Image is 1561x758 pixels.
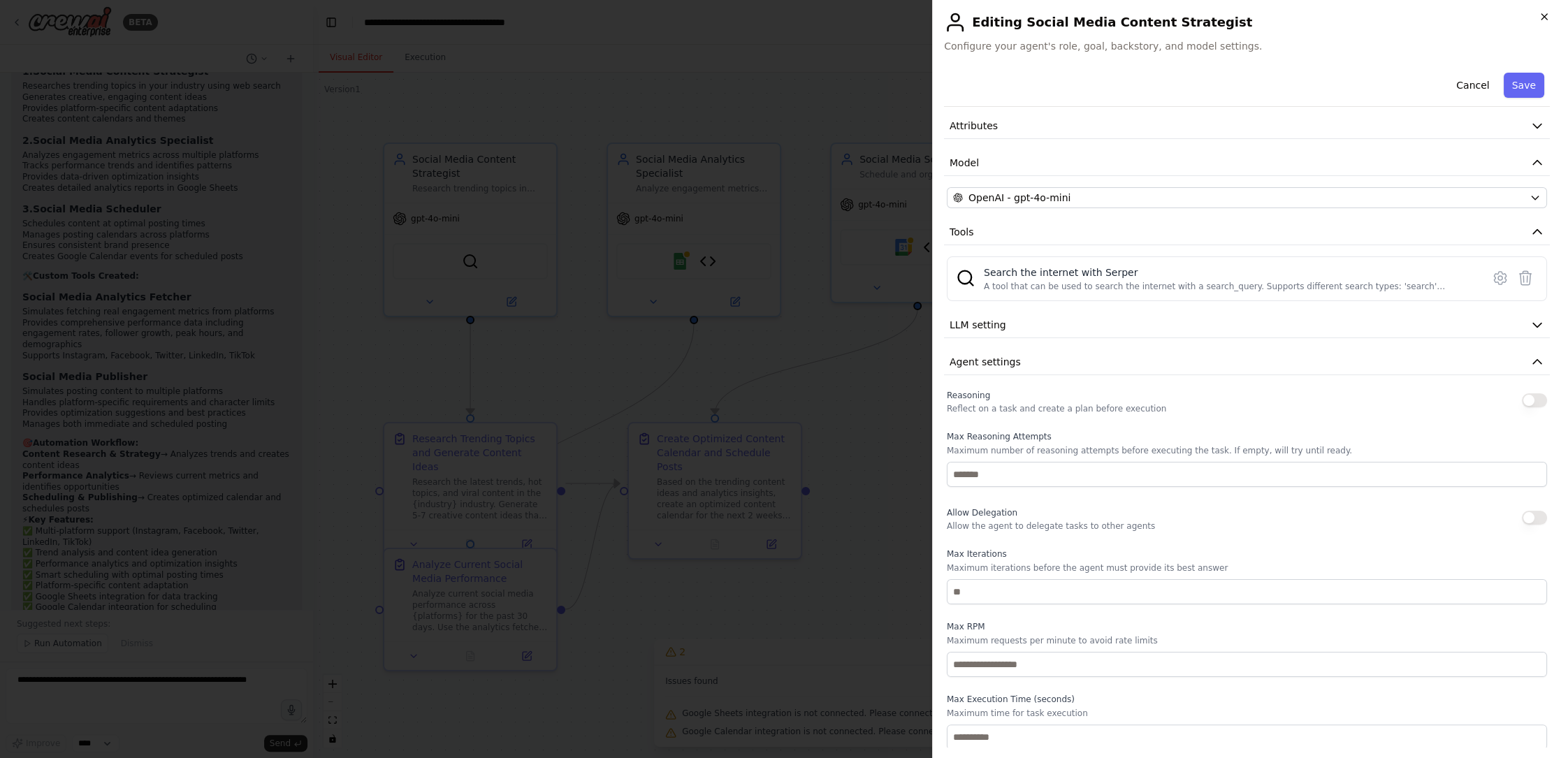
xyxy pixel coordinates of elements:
[947,403,1166,414] p: Reflect on a task and create a plan before execution
[1504,73,1544,98] button: Save
[944,11,1550,34] h2: Editing Social Media Content Strategist
[950,119,998,133] span: Attributes
[947,520,1155,532] p: Allow the agent to delegate tasks to other agents
[1513,265,1538,291] button: Delete tool
[944,39,1550,53] span: Configure your agent's role, goal, backstory, and model settings.
[956,268,975,288] img: SerperDevTool
[947,708,1547,719] p: Maximum time for task execution
[947,621,1547,632] label: Max RPM
[984,281,1474,292] div: A tool that can be used to search the internet with a search_query. Supports different search typ...
[947,508,1017,518] span: Allow Delegation
[950,225,974,239] span: Tools
[947,187,1547,208] button: OpenAI - gpt-4o-mini
[944,349,1550,375] button: Agent settings
[950,156,979,170] span: Model
[944,219,1550,245] button: Tools
[944,150,1550,176] button: Model
[944,312,1550,338] button: LLM setting
[944,113,1550,139] button: Attributes
[947,431,1547,442] label: Max Reasoning Attempts
[1488,265,1513,291] button: Configure tool
[950,355,1021,369] span: Agent settings
[950,318,1006,332] span: LLM setting
[947,635,1547,646] p: Maximum requests per minute to avoid rate limits
[947,694,1547,705] label: Max Execution Time (seconds)
[984,265,1474,279] div: Search the internet with Serper
[947,445,1547,456] p: Maximum number of reasoning attempts before executing the task. If empty, will try until ready.
[947,562,1547,574] p: Maximum iterations before the agent must provide its best answer
[947,548,1547,560] label: Max Iterations
[968,191,1070,205] span: OpenAI - gpt-4o-mini
[947,391,990,400] span: Reasoning
[1448,73,1497,98] button: Cancel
